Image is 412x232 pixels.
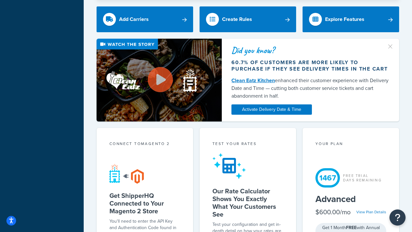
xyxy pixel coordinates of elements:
div: Connect to Magento 2 [109,141,180,148]
button: Open Resource Center [389,209,406,226]
div: $600.00/mo [315,208,351,217]
a: Explore Features [303,6,399,32]
h5: Get ShipperHQ Connected to Your Magento 2 Store [109,192,180,215]
div: Explore Features [325,15,364,24]
img: Video thumbnail [97,39,222,121]
a: View Plan Details [356,209,386,215]
div: Add Carriers [119,15,149,24]
img: connect-shq-magento-24cdf84b.svg [109,164,144,184]
div: Test your rates [212,141,283,148]
div: Did you know? [231,46,389,55]
a: Clean Eatz Kitchen [231,77,275,84]
div: Free Trial Days Remaining [343,173,382,182]
div: 1467 [315,168,340,188]
a: Add Carriers [97,6,193,32]
div: enhanced their customer experience with Delivery Date and Time — cutting both customer service ti... [231,77,389,100]
div: Your Plan [315,141,386,148]
a: Activate Delivery Date & Time [231,104,312,115]
strong: FREE [346,224,357,231]
h5: Advanced [315,194,386,204]
a: Create Rules [200,6,296,32]
h5: Our Rate Calculator Shows You Exactly What Your Customers See [212,187,283,218]
div: 60.7% of customers are more likely to purchase if they see delivery times in the cart [231,59,389,72]
div: Create Rules [222,15,252,24]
